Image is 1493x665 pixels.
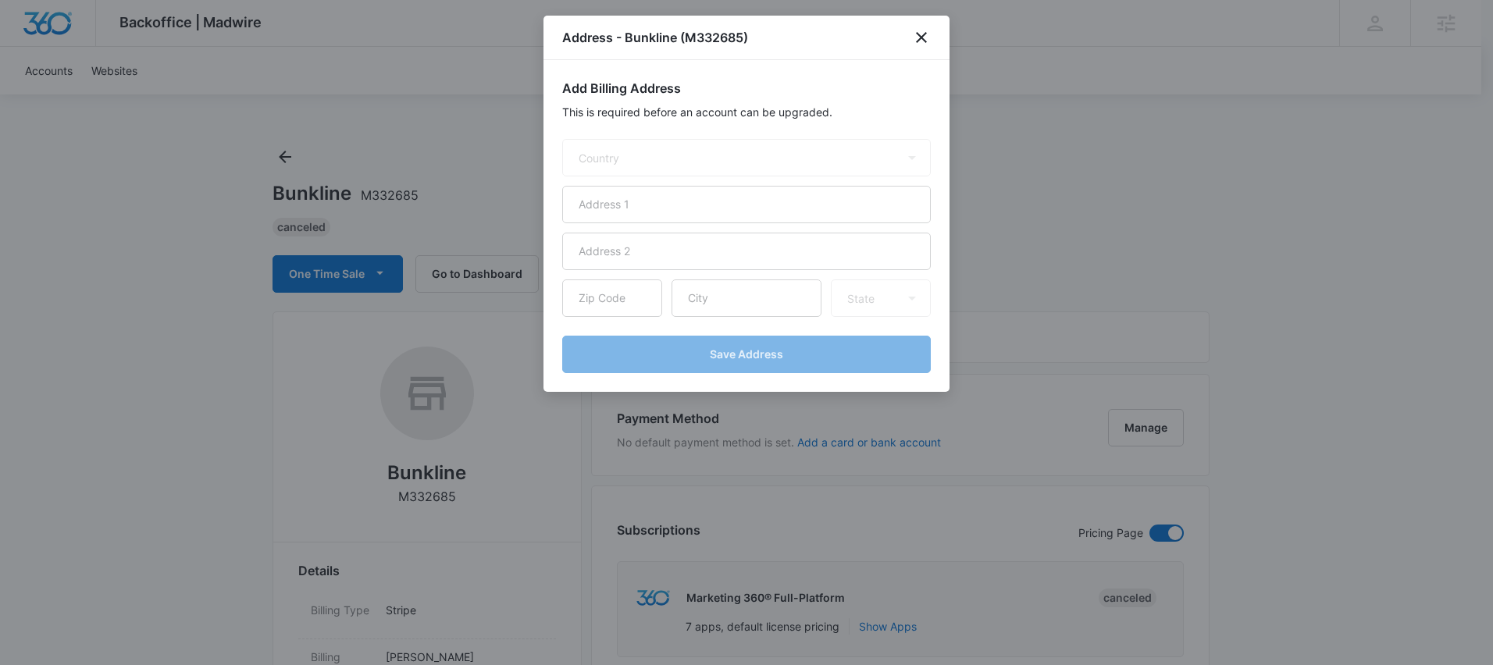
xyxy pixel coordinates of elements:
h2: Add Billing Address [562,79,931,98]
input: Zip Code [562,279,662,317]
h1: Address - Bunkline (M332685) [562,28,748,47]
input: Address 2 [562,233,931,270]
p: This is required before an account can be upgraded. [562,104,931,120]
input: City [672,279,821,317]
button: close [912,28,931,47]
input: Address 1 [562,186,931,223]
